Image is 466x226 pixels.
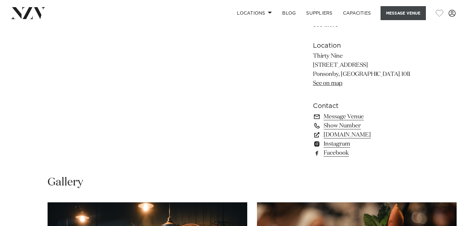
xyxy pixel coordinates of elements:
[313,130,418,139] a: [DOMAIN_NAME]
[48,175,83,190] h2: Gallery
[232,6,277,20] a: Locations
[313,101,418,111] h6: Contact
[381,6,426,20] button: Message Venue
[313,41,418,51] h6: Location
[313,80,342,86] a: See on map
[313,112,418,121] a: Message Venue
[338,6,376,20] a: Capacities
[313,121,418,130] a: Show Number
[301,6,338,20] a: SUPPLIERS
[313,52,418,88] p: Thirty Nine [STREET_ADDRESS] Ponsonby, [GEOGRAPHIC_DATA] 1011
[10,7,46,19] img: nzv-logo.png
[277,6,301,20] a: BLOG
[313,139,418,149] a: Instagram
[313,149,418,158] a: Facebook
